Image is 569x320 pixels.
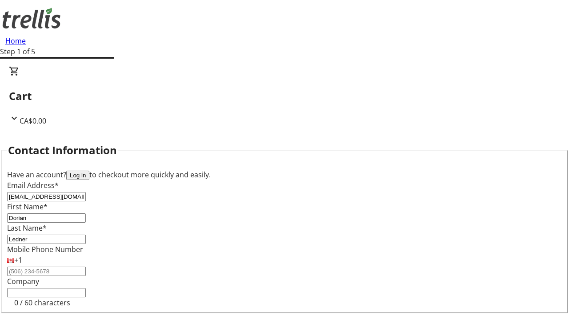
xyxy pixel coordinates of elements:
[66,171,89,180] button: Log in
[7,223,47,233] label: Last Name*
[9,66,560,126] div: CartCA$0.00
[7,202,48,212] label: First Name*
[14,298,70,308] tr-character-limit: 0 / 60 characters
[7,276,39,286] label: Company
[7,169,562,180] div: Have an account? to checkout more quickly and easily.
[8,142,117,158] h2: Contact Information
[20,116,46,126] span: CA$0.00
[9,88,560,104] h2: Cart
[7,244,83,254] label: Mobile Phone Number
[7,180,59,190] label: Email Address*
[7,267,86,276] input: (506) 234-5678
